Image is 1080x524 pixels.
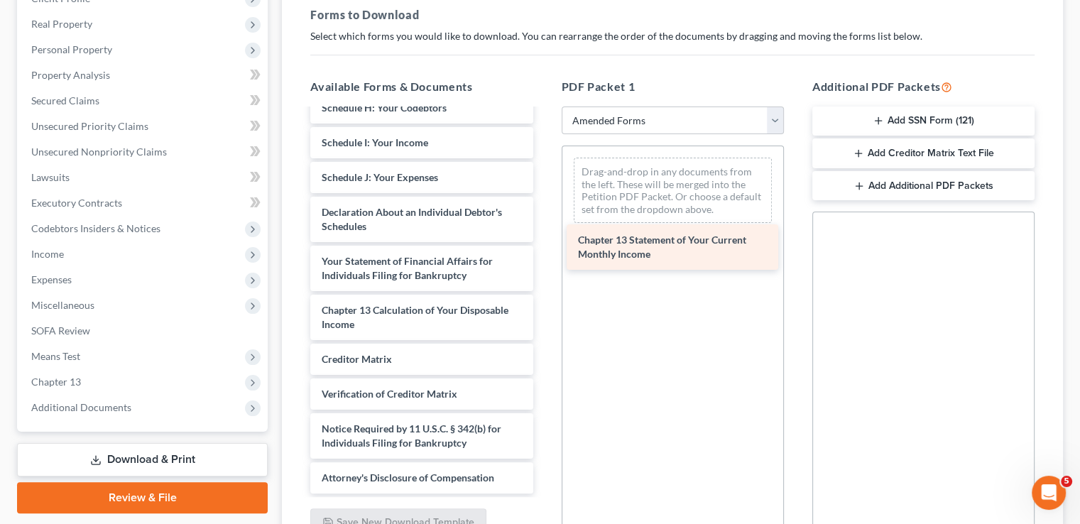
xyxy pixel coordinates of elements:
[31,18,92,30] span: Real Property
[322,206,502,232] span: Declaration About an Individual Debtor's Schedules
[322,471,494,484] span: Attorney's Disclosure of Compensation
[31,171,70,183] span: Lawsuits
[322,255,493,281] span: Your Statement of Financial Affairs for Individuals Filing for Bankruptcy
[31,222,160,234] span: Codebtors Insiders & Notices
[310,29,1035,43] p: Select which forms you would like to download. You can rearrange the order of the documents by dr...
[1061,476,1072,487] span: 5
[812,78,1035,95] h5: Additional PDF Packets
[31,43,112,55] span: Personal Property
[322,353,392,365] span: Creditor Matrix
[20,114,268,139] a: Unsecured Priority Claims
[20,62,268,88] a: Property Analysis
[812,107,1035,136] button: Add SSN Form (121)
[31,273,72,285] span: Expenses
[562,78,784,95] h5: PDF Packet 1
[310,78,533,95] h5: Available Forms & Documents
[31,324,90,337] span: SOFA Review
[20,88,268,114] a: Secured Claims
[20,318,268,344] a: SOFA Review
[31,350,80,362] span: Means Test
[31,299,94,311] span: Miscellaneous
[322,102,447,114] span: Schedule H: Your Codebtors
[31,94,99,107] span: Secured Claims
[17,482,268,513] a: Review & File
[322,304,508,330] span: Chapter 13 Calculation of Your Disposable Income
[31,248,64,260] span: Income
[31,197,122,209] span: Executory Contracts
[578,234,746,260] span: Chapter 13 Statement of Your Current Monthly Income
[1032,476,1066,510] iframe: Intercom live chat
[31,401,131,413] span: Additional Documents
[812,138,1035,168] button: Add Creditor Matrix Text File
[20,190,268,216] a: Executory Contracts
[17,443,268,476] a: Download & Print
[322,136,428,148] span: Schedule I: Your Income
[20,165,268,190] a: Lawsuits
[31,146,167,158] span: Unsecured Nonpriority Claims
[31,376,81,388] span: Chapter 13
[322,171,438,183] span: Schedule J: Your Expenses
[31,120,148,132] span: Unsecured Priority Claims
[322,388,457,400] span: Verification of Creditor Matrix
[31,69,110,81] span: Property Analysis
[20,139,268,165] a: Unsecured Nonpriority Claims
[812,171,1035,201] button: Add Additional PDF Packets
[574,158,772,223] div: Drag-and-drop in any documents from the left. These will be merged into the Petition PDF Packet. ...
[322,422,501,449] span: Notice Required by 11 U.S.C. § 342(b) for Individuals Filing for Bankruptcy
[310,6,1035,23] h5: Forms to Download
